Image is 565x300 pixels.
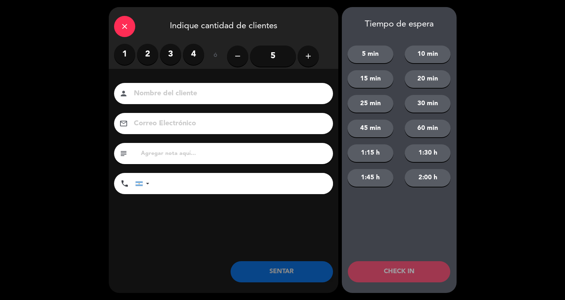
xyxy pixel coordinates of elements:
[342,19,457,30] div: Tiempo de espera
[347,120,393,137] button: 45 min
[233,52,242,60] i: remove
[160,44,181,65] label: 3
[405,70,451,88] button: 20 min
[120,22,129,31] i: close
[133,88,324,100] input: Nombre del cliente
[119,89,128,98] i: person
[304,52,313,60] i: add
[405,169,451,187] button: 2:00 h
[119,119,128,128] i: email
[405,46,451,63] button: 10 min
[348,261,450,282] button: CHECK IN
[136,173,152,194] div: Argentina: +54
[140,149,328,158] input: Agregar nota aquí...
[405,144,451,162] button: 1:30 h
[231,261,333,282] button: SENTAR
[298,46,319,67] button: add
[119,149,128,158] i: subject
[204,44,227,68] div: ó
[347,46,393,63] button: 5 min
[347,169,393,187] button: 1:45 h
[347,95,393,113] button: 25 min
[114,44,135,65] label: 1
[347,144,393,162] button: 1:15 h
[227,46,248,67] button: remove
[405,120,451,137] button: 60 min
[137,44,158,65] label: 2
[109,7,338,44] div: Indique cantidad de clientes
[347,70,393,88] button: 15 min
[133,118,324,130] input: Correo Electrónico
[183,44,204,65] label: 4
[120,179,129,188] i: phone
[405,95,451,113] button: 30 min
